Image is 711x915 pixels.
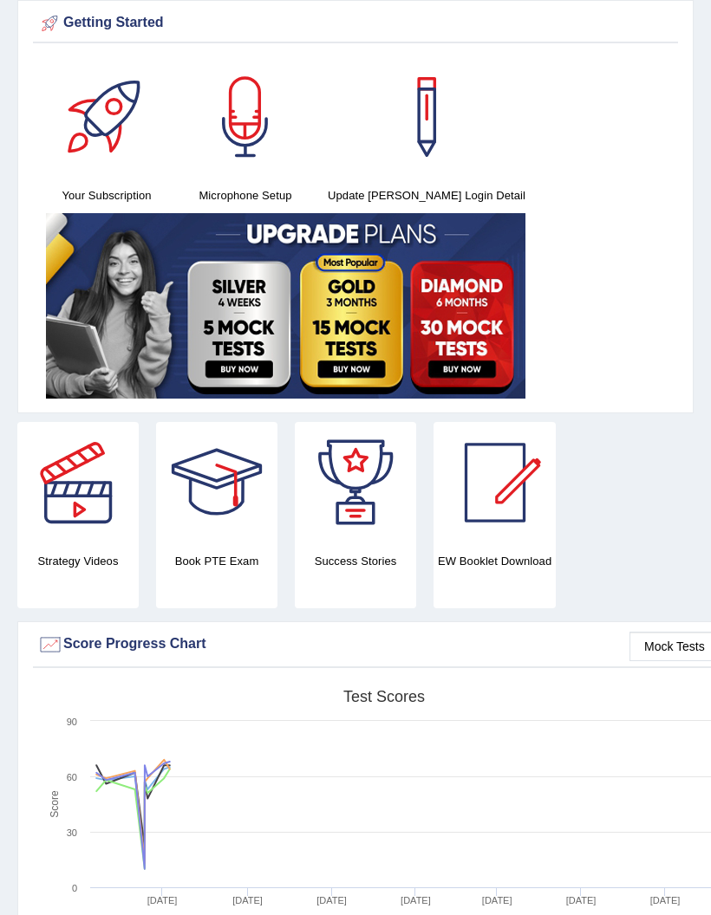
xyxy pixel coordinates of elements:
tspan: [DATE] [232,895,263,905]
h4: Update [PERSON_NAME] Login Detail [323,186,530,204]
tspan: [DATE] [482,895,512,905]
tspan: [DATE] [316,895,347,905]
text: 60 [67,772,77,782]
h4: Your Subscription [46,186,167,204]
tspan: [DATE] [566,895,597,905]
h4: Book PTE Exam [156,552,277,570]
tspan: Test scores [343,688,425,705]
tspan: [DATE] [401,895,431,905]
tspan: [DATE] [147,895,178,905]
text: 30 [67,827,77,838]
h4: Success Stories [295,552,416,570]
div: Getting Started [37,10,674,36]
text: 0 [72,883,77,893]
tspan: [DATE] [650,895,681,905]
text: 90 [67,717,77,727]
h4: Microphone Setup [185,186,306,204]
h4: Strategy Videos [17,552,139,570]
h4: EW Booklet Download [434,552,556,570]
img: small5.jpg [46,213,525,399]
tspan: Score [49,790,61,818]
